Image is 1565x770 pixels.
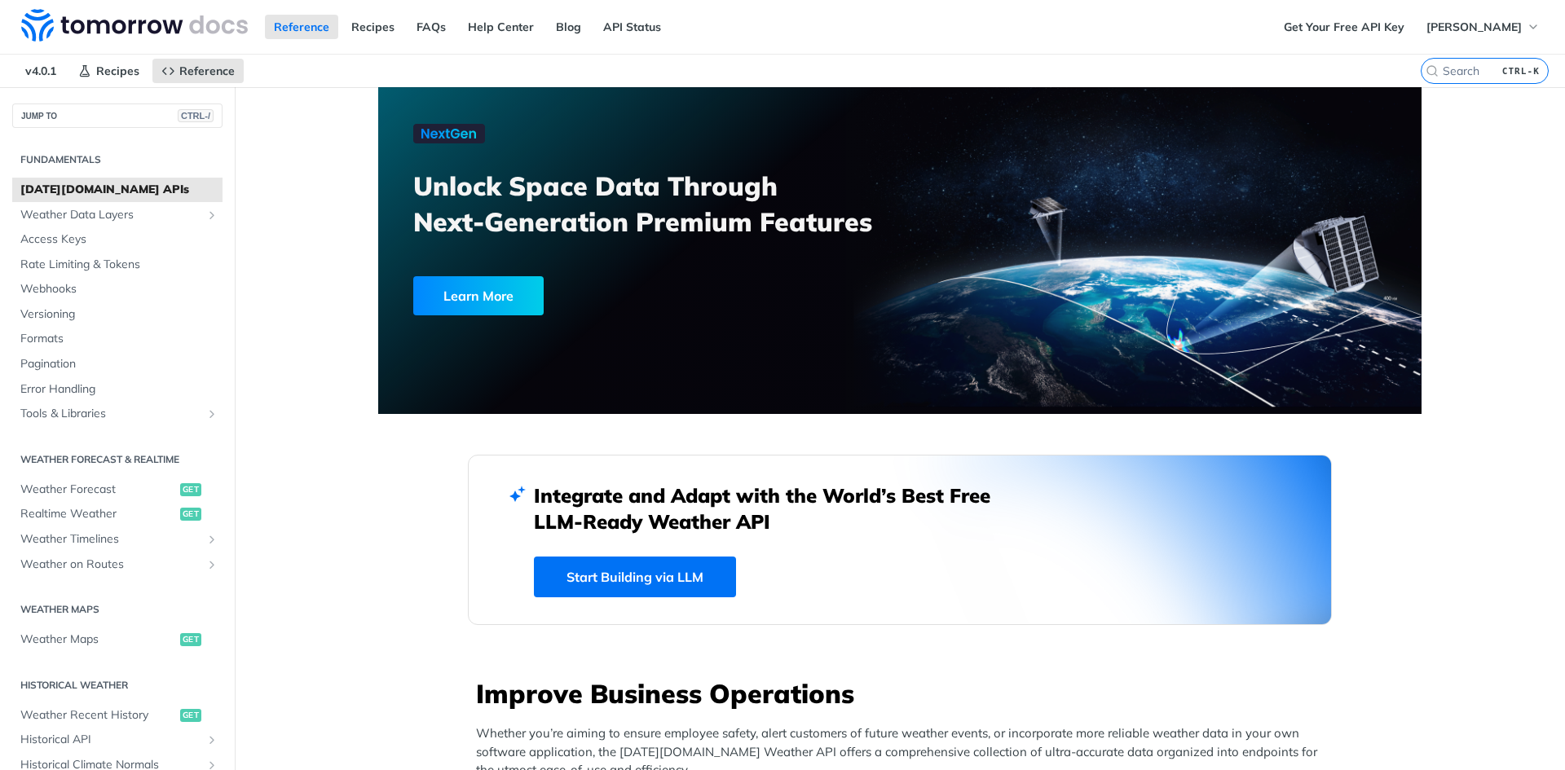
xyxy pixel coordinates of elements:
a: Start Building via LLM [534,557,736,597]
a: Weather Mapsget [12,627,223,652]
a: Formats [12,327,223,351]
button: Show subpages for Historical API [205,733,218,746]
span: Recipes [96,64,139,78]
span: get [180,508,201,521]
button: Show subpages for Weather Timelines [205,533,218,546]
a: Realtime Weatherget [12,502,223,526]
h2: Weather Forecast & realtime [12,452,223,467]
span: Formats [20,331,218,347]
span: CTRL-/ [178,109,214,122]
span: Rate Limiting & Tokens [20,257,218,273]
span: get [180,633,201,646]
a: Weather Data LayersShow subpages for Weather Data Layers [12,203,223,227]
span: Versioning [20,306,218,323]
a: Tools & LibrariesShow subpages for Tools & Libraries [12,402,223,426]
a: Webhooks [12,277,223,301]
span: Weather Forecast [20,482,176,498]
h3: Improve Business Operations [476,675,1332,711]
a: Error Handling [12,377,223,402]
a: Weather Forecastget [12,477,223,502]
a: Reference [265,15,338,39]
span: [DATE][DOMAIN_NAME] APIs [20,182,218,198]
a: Versioning [12,302,223,327]
span: get [180,709,201,722]
button: Show subpages for Weather on Routes [205,558,218,571]
button: Show subpages for Tools & Libraries [205,407,218,420]
span: Weather Recent History [20,707,176,724]
div: Learn More [413,276,544,315]
span: Weather Data Layers [20,207,201,223]
span: Weather on Routes [20,557,201,573]
span: Webhooks [20,281,218,297]
a: Weather TimelinesShow subpages for Weather Timelines [12,527,223,552]
a: Help Center [459,15,543,39]
span: Error Handling [20,381,218,398]
button: [PERSON_NAME] [1417,15,1549,39]
button: JUMP TOCTRL-/ [12,103,223,128]
a: Recipes [342,15,403,39]
a: Pagination [12,352,223,376]
button: Show subpages for Weather Data Layers [205,209,218,222]
span: Reference [179,64,235,78]
a: API Status [594,15,670,39]
a: Get Your Free API Key [1275,15,1413,39]
a: Rate Limiting & Tokens [12,253,223,277]
a: FAQs [408,15,455,39]
h2: Weather Maps [12,602,223,617]
kbd: CTRL-K [1498,63,1544,79]
a: Blog [547,15,590,39]
h3: Unlock Space Data Through Next-Generation Premium Features [413,168,918,240]
a: Recipes [69,59,148,83]
span: Weather Timelines [20,531,201,548]
h2: Fundamentals [12,152,223,167]
a: Reference [152,59,244,83]
span: Realtime Weather [20,506,176,522]
span: [PERSON_NAME] [1426,20,1522,34]
a: [DATE][DOMAIN_NAME] APIs [12,178,223,202]
a: Learn More [413,276,817,315]
span: get [180,483,201,496]
a: Historical APIShow subpages for Historical API [12,728,223,752]
a: Weather on RoutesShow subpages for Weather on Routes [12,552,223,577]
span: Tools & Libraries [20,406,201,422]
a: Weather Recent Historyget [12,703,223,728]
span: Weather Maps [20,631,176,648]
span: Historical API [20,732,201,748]
img: Tomorrow.io Weather API Docs [21,9,248,42]
h2: Integrate and Adapt with the World’s Best Free LLM-Ready Weather API [534,482,1015,535]
a: Access Keys [12,227,223,252]
img: NextGen [413,124,485,143]
span: Access Keys [20,231,218,248]
span: v4.0.1 [16,59,65,83]
span: Pagination [20,356,218,372]
svg: Search [1426,64,1439,77]
h2: Historical Weather [12,678,223,693]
